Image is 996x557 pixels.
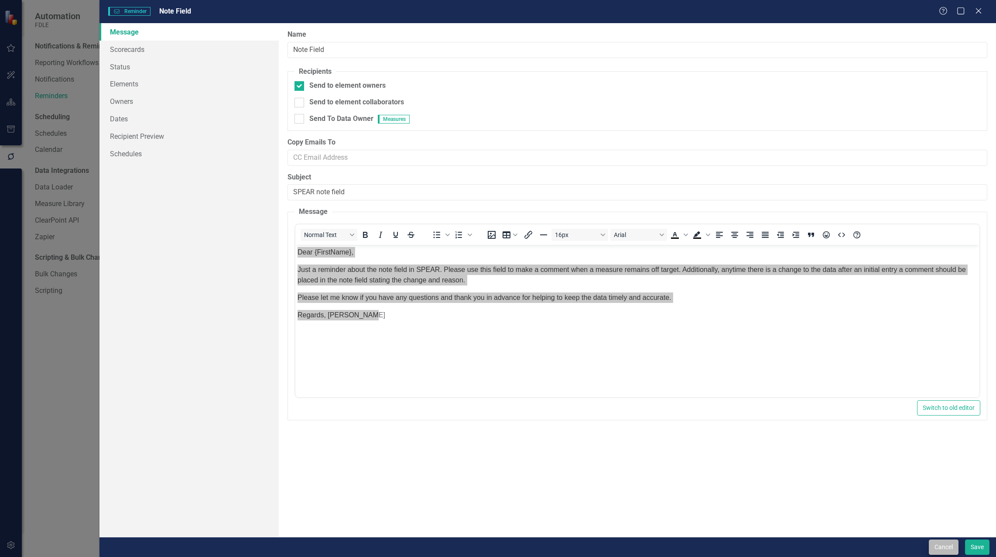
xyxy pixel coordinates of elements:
span: Arial [614,231,657,238]
button: Font size 16px [551,229,608,241]
button: Decrease indent [773,229,788,241]
button: Table [500,229,520,241]
div: Bullet list [429,229,451,241]
button: Justify [758,229,773,241]
a: Elements [99,75,279,93]
button: Cancel [929,540,958,555]
a: Message [99,23,279,41]
label: Subject [288,172,987,182]
button: Insert/edit link [521,229,536,241]
button: Strikethrough [404,229,418,241]
button: Save [965,540,989,555]
span: Normal Text [304,231,347,238]
button: Underline [388,229,403,241]
button: Font Arial [610,229,667,241]
span: Send To Data Owner [309,114,373,123]
button: Bold [358,229,373,241]
button: Align center [727,229,742,241]
div: Text color Black [667,229,689,241]
a: Status [99,58,279,76]
span: 16px [555,231,598,238]
div: Send to element owners [309,81,386,91]
div: Numbered list [452,229,473,241]
button: Help [849,229,864,241]
a: Dates [99,110,279,127]
label: Name [288,30,987,40]
a: Recipient Preview [99,127,279,145]
button: Increase indent [788,229,803,241]
button: HTML Editor [834,229,849,241]
button: Switch to old editor [917,400,980,416]
legend: Recipients [294,67,336,77]
iframe: Rich Text Area [295,245,979,397]
input: Reminder Subject Line [288,184,987,200]
a: Scorecards [99,41,279,58]
button: Blockquote [804,229,818,241]
button: Align right [743,229,757,241]
button: Italic [373,229,388,241]
button: Align left [712,229,727,241]
input: Reminder Name [288,42,987,58]
legend: Message [294,207,332,217]
div: Background color Black [690,229,712,241]
button: Block Normal Text [301,229,357,241]
label: Copy Emails To [288,138,987,148]
span: Measures [378,115,410,124]
button: Horizontal line [536,229,551,241]
a: Owners [99,93,279,110]
input: CC Email Address [288,150,987,166]
div: Send to element collaborators [309,97,404,107]
button: Insert image [484,229,499,241]
span: Note Field [159,7,191,15]
button: Emojis [819,229,834,241]
span: Reminder [108,7,150,16]
a: Schedules [99,145,279,162]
